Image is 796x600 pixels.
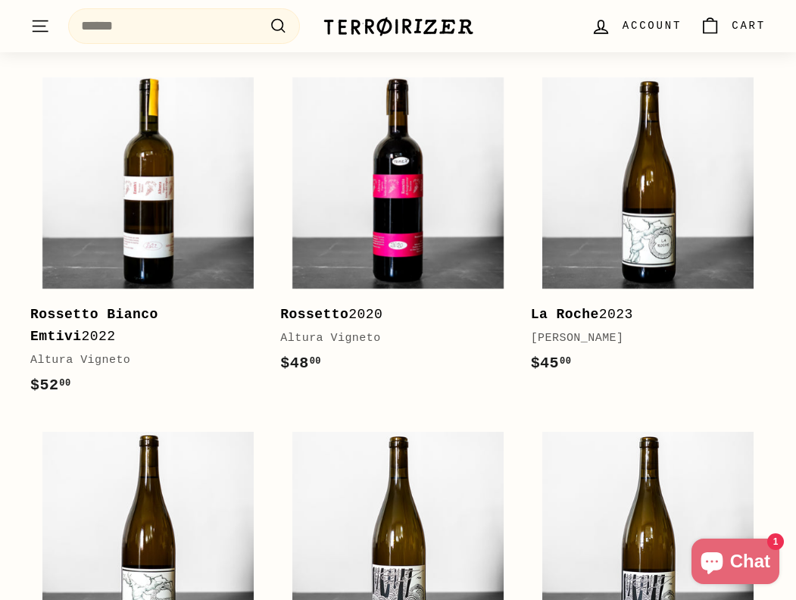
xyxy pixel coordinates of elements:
a: Rossetto2020Altura Vigneto [280,65,515,391]
sup: 00 [59,378,70,389]
span: Account [623,17,682,34]
div: 2020 [280,304,500,326]
a: Cart [691,4,775,48]
b: La Roche [531,307,599,322]
span: $52 [30,377,71,394]
div: 2022 [30,304,250,348]
div: [PERSON_NAME] [531,330,751,348]
a: Rossetto Bianco Emtivi2022Altura Vigneto [30,65,265,412]
div: Altura Vigneto [30,352,250,370]
div: 2023 [531,304,751,326]
div: Altura Vigneto [280,330,500,348]
inbox-online-store-chat: Shopify online store chat [687,539,784,588]
a: La Roche2023[PERSON_NAME] [531,65,766,391]
span: $45 [531,355,572,372]
span: Cart [732,17,766,34]
b: Rossetto Bianco Emtivi [30,307,158,344]
a: Account [582,4,691,48]
sup: 00 [310,356,321,367]
b: Rossetto [280,307,348,322]
sup: 00 [560,356,571,367]
span: $48 [280,355,321,372]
